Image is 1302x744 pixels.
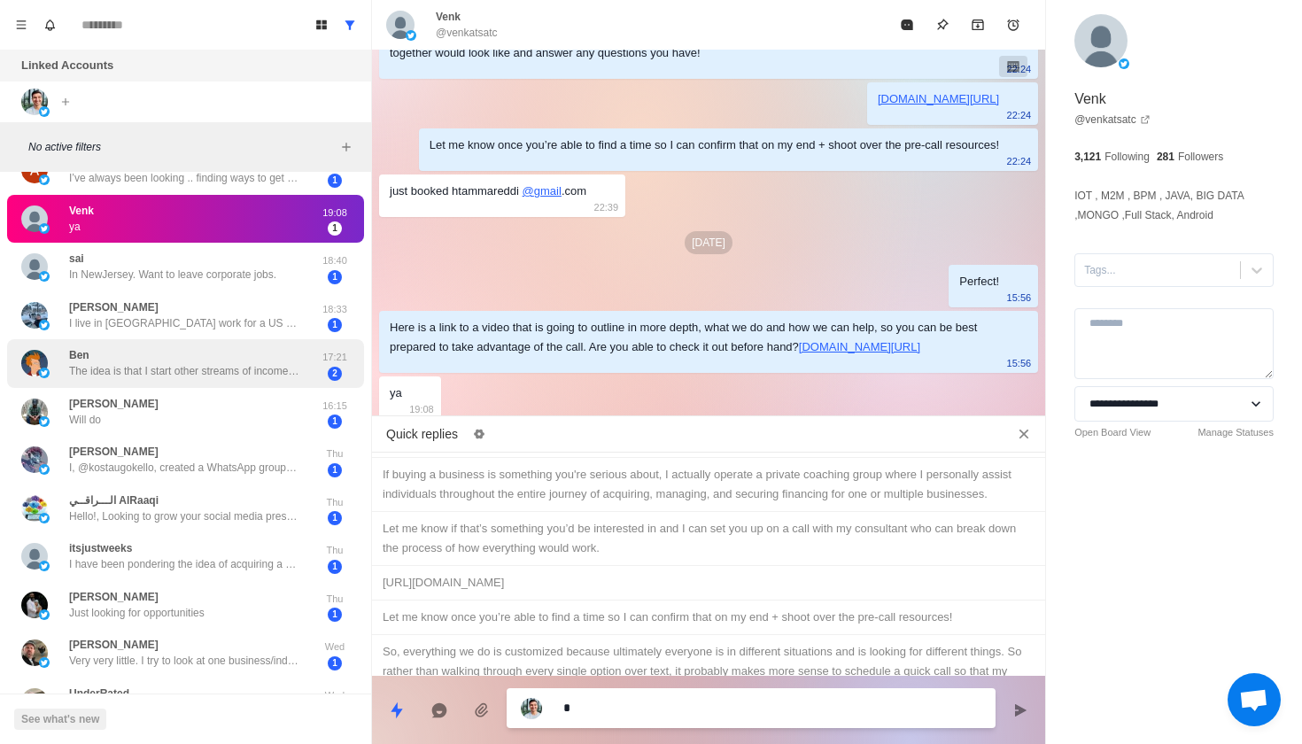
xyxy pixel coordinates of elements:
img: picture [39,174,50,185]
img: picture [39,657,50,668]
p: Just looking for opportunities [69,605,205,621]
span: 1 [328,608,342,622]
img: picture [39,561,50,571]
img: picture [406,30,416,41]
p: sai [69,251,84,267]
p: Venk [436,9,461,25]
div: Let me know once you’re able to find a time so I can confirm that on my end + shoot over the pre-... [430,136,999,155]
div: Let me know once you’re able to find a time so I can confirm that on my end + shoot over the pre-... [383,608,1035,627]
p: Wed [313,639,357,655]
p: No active filters [28,139,336,155]
p: Linked Accounts [21,57,113,74]
p: I have been pondering the idea of acquiring a business for quite some time. I had a taste of smal... [69,556,299,572]
p: [PERSON_NAME] [69,589,159,605]
img: picture [21,639,48,666]
p: In NewJersey. Want to leave corporate jobs. [69,267,276,283]
img: picture [39,320,50,330]
button: Add filters [336,136,357,158]
img: picture [21,688,48,715]
img: picture [21,253,48,280]
div: ya [390,384,402,403]
button: Archive [960,7,996,43]
p: itsjustweeks [69,540,132,556]
p: Hello!, Looking to grow your social media presence? I provide stable, non-dropping followers, enh... [69,508,299,524]
div: Let me know if that’s something you’d be interested in and I can set you up on a call with my con... [383,519,1035,558]
p: [PERSON_NAME] [69,444,159,460]
span: 1 [328,174,342,188]
a: Open chat [1228,673,1281,726]
p: الـــراقــي AlRaaqi [69,492,159,508]
p: Ben [69,347,89,363]
p: 22:24 [1007,151,1032,171]
button: Board View [307,11,336,39]
img: picture [21,302,48,329]
button: Add account [55,91,76,112]
button: Show all conversations [336,11,364,39]
span: 1 [328,270,342,284]
p: [PERSON_NAME] [69,637,159,653]
span: 1 [328,560,342,574]
img: picture [21,399,48,425]
button: See what's new [14,709,106,730]
img: picture [21,495,48,522]
p: Thu [313,446,357,461]
img: picture [21,446,48,473]
p: Following [1104,149,1150,165]
p: [PERSON_NAME] [69,299,159,315]
p: [PERSON_NAME] [69,396,159,412]
div: just booked htammareddi .com [390,182,586,201]
p: 19:08 [409,399,434,419]
span: 2 [328,367,342,381]
p: 22:39 [594,198,619,217]
img: picture [21,205,48,232]
img: picture [521,698,542,719]
img: picture [39,106,50,117]
img: picture [39,609,50,620]
p: [DATE] [685,231,732,254]
p: 281 [1157,149,1174,165]
a: Open Board View [1074,425,1151,440]
p: 3,121 [1074,149,1101,165]
span: 1 [328,511,342,525]
span: 1 [328,221,342,236]
a: @gmail [523,184,562,198]
p: I’ve always been looking .. finding ways to get out of my corporate job In [GEOGRAPHIC_DATA], [GE... [69,170,299,186]
button: Mark as read [889,7,925,43]
p: Followers [1178,149,1223,165]
div: If buying a business is something you're serious about, I actually operate a private coaching gro... [383,465,1035,504]
p: @venkatsatc [436,25,498,41]
button: Add reminder [996,7,1031,43]
p: I live in [GEOGRAPHIC_DATA] work for a US startup and want to start diversifying my investments i... [69,315,299,331]
button: Edit quick replies [465,420,493,448]
p: 17:21 [313,350,357,365]
a: [DOMAIN_NAME][URL] [878,92,999,105]
a: [DOMAIN_NAME][URL] [799,340,920,353]
p: Thu [313,543,357,558]
img: picture [21,592,48,618]
img: picture [39,513,50,523]
p: Thu [313,592,357,607]
button: Quick replies [379,693,415,728]
p: 18:33 [313,302,357,317]
img: picture [21,89,48,115]
div: So, everything we do is customized because ultimately everyone is in different situations and is ... [383,642,1035,701]
p: I, @kostaugokello, created a WhatsApp group dedicated to explaining the entire stock trading proc... [69,460,299,476]
p: The idea is that I start other streams of income. I enjoy working in the IT technology space, but... [69,363,299,379]
img: picture [21,350,48,376]
p: Quick replies [386,425,458,444]
button: Notifications [35,11,64,39]
button: Send message [1003,693,1038,728]
button: Menu [7,11,35,39]
span: 1 [328,415,342,429]
p: Wed [313,688,357,703]
p: UnderRated [69,686,129,701]
div: [URL][DOMAIN_NAME] [383,573,1035,593]
p: Very very little. I try to look at one business/industry/segment each week, but everything Im doi... [69,653,299,669]
p: ya [69,219,81,235]
div: Here is a link to a video that is going to outline in more depth, what we do and how we can help,... [390,318,999,357]
img: picture [39,271,50,282]
div: Perfect! [959,272,999,291]
p: 22:24 [1007,105,1032,125]
img: picture [1119,58,1129,69]
p: Will do [69,412,101,428]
